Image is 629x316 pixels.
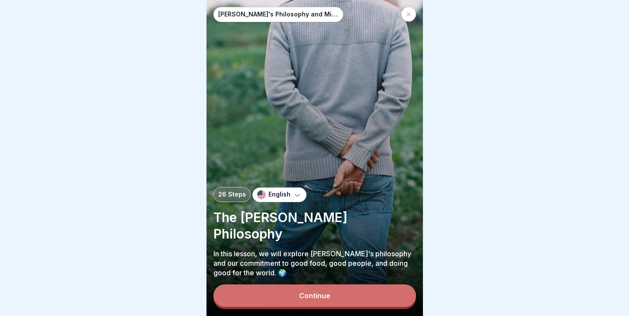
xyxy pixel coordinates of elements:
div: Continue [299,292,330,300]
p: [PERSON_NAME]'s Philosophy and Mission [218,11,339,18]
p: 26 Steps [218,191,246,198]
p: The [PERSON_NAME] Philosophy [213,209,416,242]
p: English [268,191,290,198]
p: In this lesson, we will explore [PERSON_NAME]'s philosophy and our commitment to good food, good ... [213,249,416,277]
button: Continue [213,284,416,307]
img: us.svg [257,190,266,199]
